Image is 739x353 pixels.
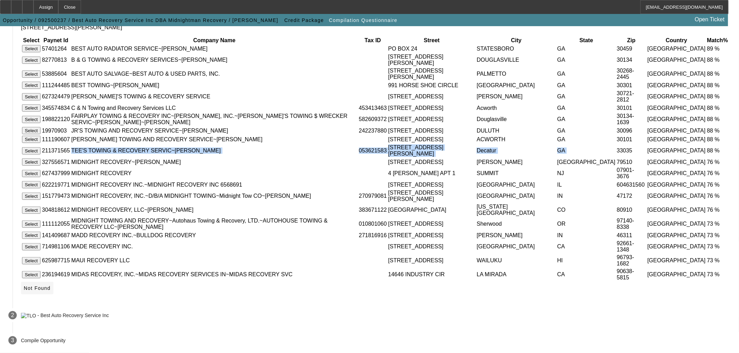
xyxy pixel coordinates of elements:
[616,217,646,231] td: 97140-8338
[616,167,646,180] td: 07901-3676
[647,81,706,89] td: [GEOGRAPHIC_DATA]
[71,144,358,157] td: TEE'S TOWING & RECOVERY SERVIC~[PERSON_NAME]
[22,232,41,239] button: Select
[42,268,70,281] td: 236194619
[557,53,616,67] td: GA
[707,127,729,135] td: 88 %
[22,57,41,64] button: Select
[22,158,41,166] button: Select
[42,135,70,143] td: 111190607
[476,144,556,157] td: Decatur
[388,181,476,189] td: [STREET_ADDRESS]
[388,45,476,53] td: PO BOX 24
[388,254,476,267] td: [STREET_ADDRESS]
[647,158,706,166] td: [GEOGRAPHIC_DATA]
[388,231,476,239] td: [STREET_ADDRESS]
[388,127,476,135] td: [STREET_ADDRESS]
[22,116,41,123] button: Select
[476,37,556,44] th: City
[388,203,476,217] td: [GEOGRAPHIC_DATA]
[476,127,556,135] td: DULUTH
[388,240,476,253] td: [STREET_ADDRESS]
[647,181,706,189] td: [GEOGRAPHIC_DATA]
[616,240,646,253] td: 92661-1348
[42,127,70,135] td: 19970903
[22,45,41,52] button: Select
[71,81,358,89] td: BEST TOWING~[PERSON_NAME]
[11,312,14,318] span: 2
[42,254,70,267] td: 625987715
[616,231,646,239] td: 46311
[283,14,325,27] button: Credit Package
[647,231,706,239] td: [GEOGRAPHIC_DATA]
[707,217,729,231] td: 73 %
[647,104,706,112] td: [GEOGRAPHIC_DATA]
[388,189,476,203] td: [STREET_ADDRESS][PERSON_NAME]
[557,268,616,281] td: CA
[359,203,387,217] td: 383671122
[22,243,41,250] button: Select
[21,338,66,343] p: Compile Opportunity
[42,158,70,166] td: 327556571
[616,67,646,81] td: 30268-2445
[284,17,324,23] span: Credit Package
[71,67,358,81] td: BEST AUTO SALVAGE~BEST AUTO & USED PARTS, INC.
[647,144,706,157] td: [GEOGRAPHIC_DATA]
[557,217,616,231] td: OR
[616,113,646,126] td: 30134-1639
[647,135,706,143] td: [GEOGRAPHIC_DATA]
[476,203,556,217] td: [US_STATE][GEOGRAPHIC_DATA]
[557,127,616,135] td: GA
[476,104,556,112] td: Acworth
[707,254,729,267] td: 73 %
[707,144,729,157] td: 88 %
[647,90,706,103] td: [GEOGRAPHIC_DATA]
[557,203,616,217] td: CO
[707,268,729,281] td: 73 %
[476,231,556,239] td: [PERSON_NAME]
[476,254,556,267] td: WAILUKU
[647,45,706,53] td: [GEOGRAPHIC_DATA]
[71,203,358,217] td: MIDNIGHT RECOVERY, LLC~[PERSON_NAME]
[22,193,41,200] button: Select
[22,206,41,214] button: Select
[647,268,706,281] td: [GEOGRAPHIC_DATA]
[707,135,729,143] td: 88 %
[388,104,476,112] td: [STREET_ADDRESS]
[71,45,358,53] td: BEST AUTO RADIATOR SERVICE~[PERSON_NAME]
[616,45,646,53] td: 30459
[476,217,556,231] td: Sherwood
[388,37,476,44] th: Street
[22,82,41,89] button: Select
[707,231,729,239] td: 73 %
[616,135,646,143] td: 30101
[22,93,41,100] button: Select
[42,203,70,217] td: 304818612
[707,158,729,166] td: 76 %
[359,189,387,203] td: 270979081
[647,53,706,67] td: [GEOGRAPHIC_DATA]
[42,53,70,67] td: 82770813
[388,90,476,103] td: [STREET_ADDRESS]
[71,135,358,143] td: [PERSON_NAME] TOWING AND RECOVERY SERVICE~[PERSON_NAME]
[388,81,476,89] td: 991 HORSE SHOE CIRCLE
[388,158,476,166] td: [STREET_ADDRESS]
[388,67,476,81] td: [STREET_ADDRESS][PERSON_NAME]
[707,203,729,217] td: 76 %
[616,181,646,189] td: 604631560
[359,37,387,44] th: Tax ID
[22,220,41,228] button: Select
[647,203,706,217] td: [GEOGRAPHIC_DATA]
[388,53,476,67] td: [STREET_ADDRESS][PERSON_NAME]
[22,181,41,188] button: Select
[616,158,646,166] td: 79510
[647,167,706,180] td: [GEOGRAPHIC_DATA]
[616,254,646,267] td: 96793-1682
[359,144,387,157] td: 053621583
[327,14,399,27] button: Compilation Questionnaire
[476,90,556,103] td: [PERSON_NAME]
[647,127,706,135] td: [GEOGRAPHIC_DATA]
[707,240,729,253] td: 73 %
[11,337,14,344] span: 3
[476,240,556,253] td: [GEOGRAPHIC_DATA]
